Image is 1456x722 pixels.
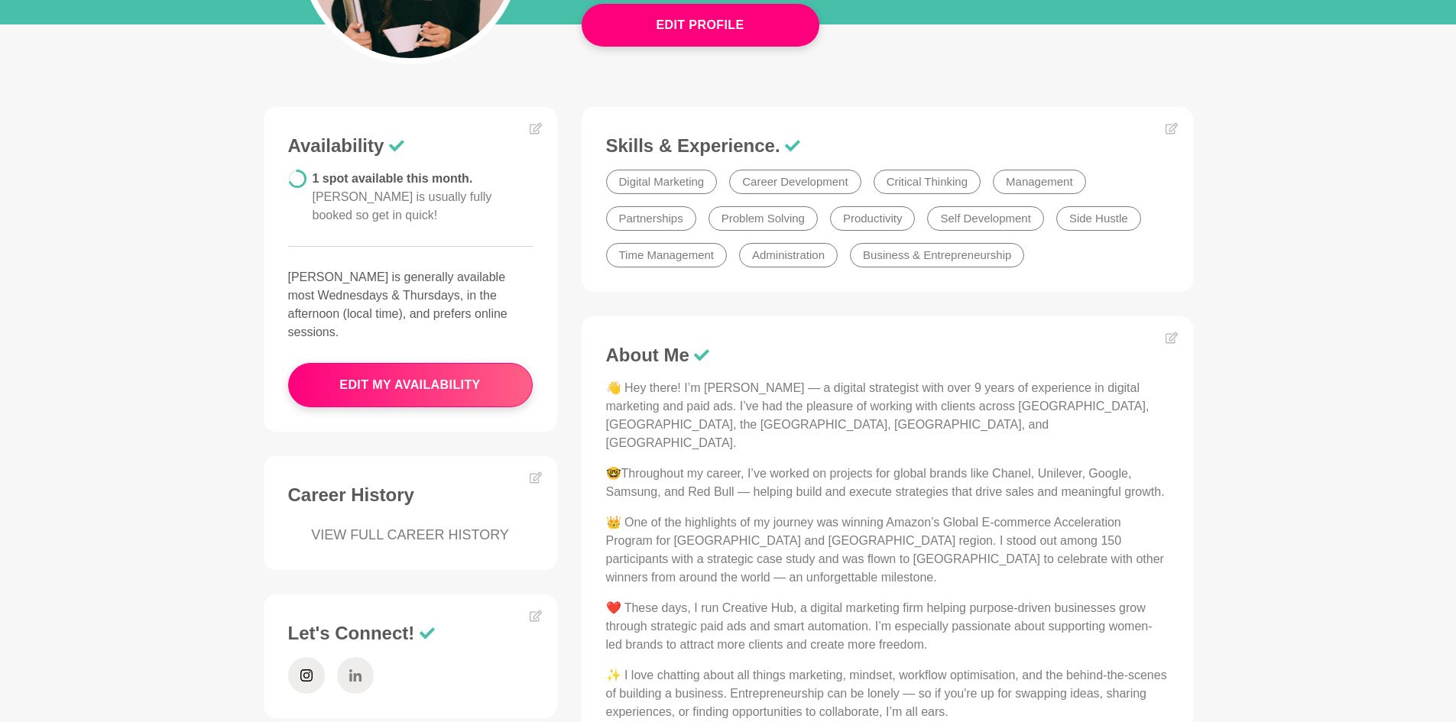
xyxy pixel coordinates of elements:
button: edit my availability [288,363,533,407]
h3: Availability [288,134,533,157]
p: 👑 One of the highlights of my journey was winning Amazon’s Global E-commerce Acceleration Program... [606,513,1169,587]
p: ❤️ These days, I run Creative Hub, a digital marketing firm helping purpose-driven businesses gro... [606,599,1169,654]
span: [PERSON_NAME] is usually fully booked so get in quick! [313,190,492,222]
a: VIEW FULL CAREER HISTORY [288,525,533,546]
h3: Let's Connect! [288,622,533,645]
h3: About Me [606,344,1169,367]
button: Edit Profile [582,4,819,47]
p: 🤓Throughout my career, I’ve worked on projects for global brands like Chanel, Unilever, Google, S... [606,465,1169,501]
p: 👋 Hey there! I’m [PERSON_NAME] — a digital strategist with over 9 years of experience in digital ... [606,379,1169,452]
p: [PERSON_NAME] is generally available most Wednesdays & Thursdays, in the afternoon (local time), ... [288,268,533,342]
span: 1 spot available this month. [313,172,492,222]
a: Instagram [288,657,325,694]
a: LinkedIn [337,657,374,694]
h3: Career History [288,484,533,507]
p: ✨ I love chatting about all things marketing, mindset, workflow optimisation, and the behind-the-... [606,666,1169,721]
h3: Skills & Experience. [606,134,1169,157]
